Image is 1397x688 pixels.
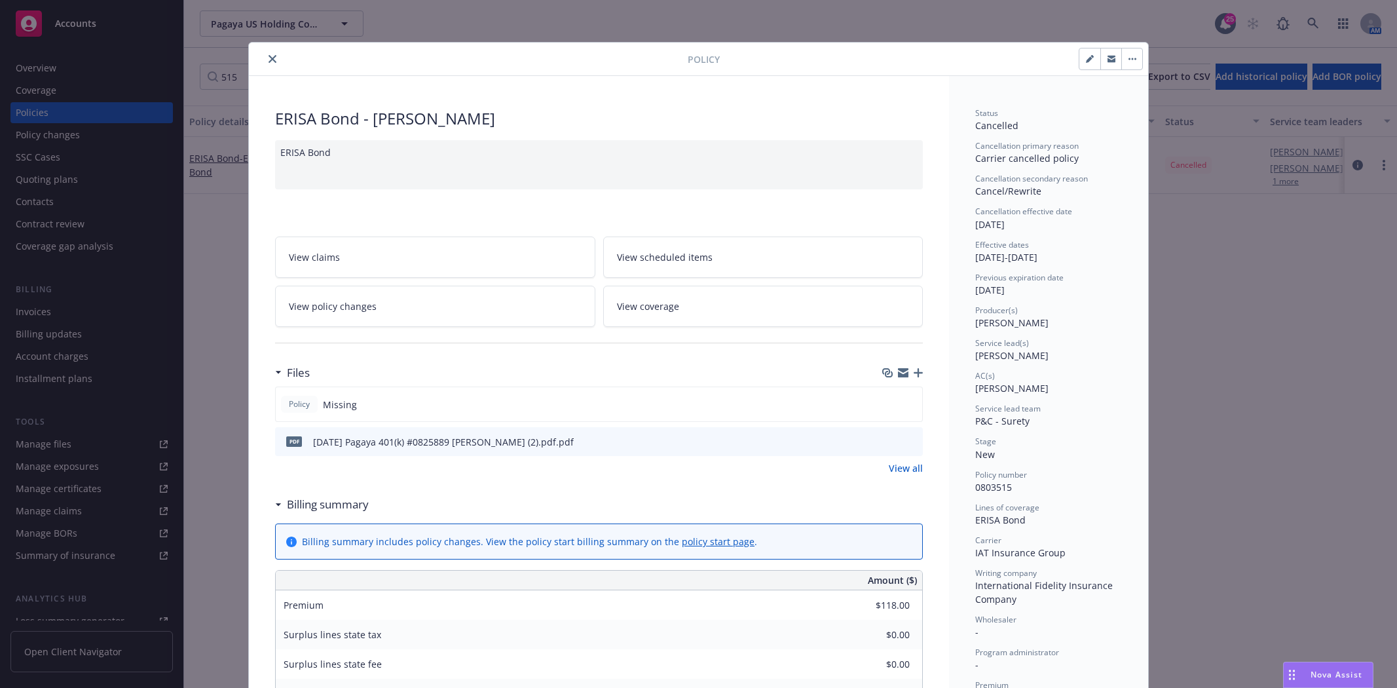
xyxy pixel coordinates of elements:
div: Billing summary [275,496,369,513]
span: Carrier cancelled policy [975,152,1079,164]
span: New [975,448,995,461]
span: Cancel/Rewrite [975,185,1041,197]
button: preview file [906,435,918,449]
span: Premium [284,599,324,611]
div: [DATE] - [DATE] [975,239,1122,264]
span: International Fidelity Insurance Company [975,579,1115,605]
div: ERISA Bond - [PERSON_NAME] [275,107,923,130]
span: [DATE] [975,218,1005,231]
span: Writing company [975,567,1037,579]
span: Program administrator [975,647,1059,658]
input: 0.00 [832,625,918,645]
span: IAT Insurance Group [975,546,1066,559]
span: [PERSON_NAME] [975,316,1049,329]
span: Nova Assist [1311,669,1362,680]
span: Carrier [975,535,1001,546]
input: 0.00 [832,655,918,674]
span: Effective dates [975,239,1029,250]
span: Previous expiration date [975,272,1064,283]
span: Cancellation secondary reason [975,173,1088,184]
a: policy start page [682,535,754,548]
span: Producer(s) [975,305,1018,316]
span: Surplus lines state fee [284,658,382,670]
button: close [265,51,280,67]
h3: Files [287,364,310,381]
span: Status [975,107,998,119]
span: Cancellation effective date [975,206,1072,217]
span: Stage [975,436,996,447]
span: View policy changes [289,299,377,313]
span: Wholesaler [975,614,1016,625]
span: Service lead team [975,403,1041,414]
span: Surplus lines state tax [284,628,381,641]
div: Drag to move [1284,662,1300,687]
span: Cancelled [975,119,1018,132]
span: View coverage [617,299,679,313]
span: P&C - Surety [975,415,1030,427]
div: ERISA Bond [275,140,923,189]
span: [PERSON_NAME] [975,349,1049,362]
span: - [975,659,978,671]
span: View scheduled items [617,250,713,264]
span: pdf [286,436,302,446]
input: 0.00 [832,596,918,615]
span: Policy number [975,469,1027,480]
a: View claims [275,237,595,278]
div: Billing summary includes policy changes. View the policy start billing summary on the . [302,535,757,548]
span: ERISA Bond [975,514,1026,526]
h3: Billing summary [287,496,369,513]
span: Service lead(s) [975,337,1029,349]
a: View scheduled items [603,237,923,278]
span: - [975,626,978,638]
span: [DATE] [975,284,1005,296]
span: [PERSON_NAME] [975,382,1049,394]
span: Lines of coverage [975,502,1039,513]
a: View policy changes [275,286,595,327]
span: 0803515 [975,481,1012,493]
button: Nova Assist [1283,662,1373,688]
span: Cancellation primary reason [975,140,1079,151]
span: View claims [289,250,340,264]
span: Policy [286,398,312,410]
div: [DATE] Pagaya 401(k) #0825889 [PERSON_NAME] (2).pdf.pdf [313,435,574,449]
span: Amount ($) [868,573,917,587]
div: Files [275,364,310,381]
a: View all [889,461,923,475]
a: View coverage [603,286,923,327]
span: AC(s) [975,370,995,381]
span: Policy [688,52,720,66]
button: download file [885,435,895,449]
span: Missing [323,398,357,411]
